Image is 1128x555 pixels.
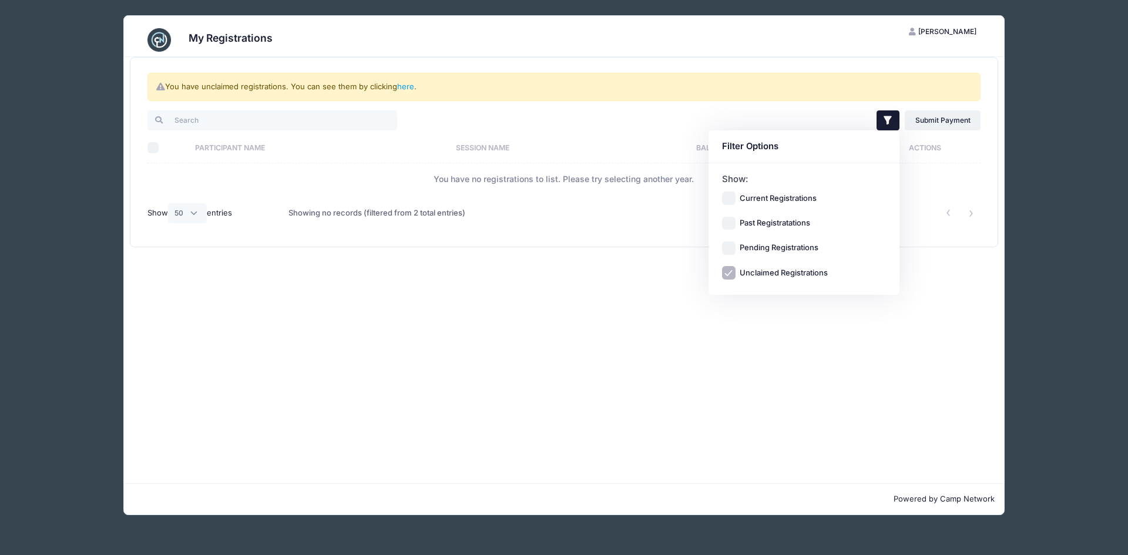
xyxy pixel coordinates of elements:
th: Actions: activate to sort column ascending [869,132,981,163]
select: Showentries [168,203,207,223]
label: Past Registratations [740,217,810,229]
th: Participant Name: activate to sort column ascending [189,132,450,163]
td: You have no registrations to list. Please try selecting another year. [147,163,981,194]
button: [PERSON_NAME] [899,22,987,42]
img: CampNetwork [147,28,171,52]
a: Submit Payment [905,110,981,130]
span: [PERSON_NAME] [918,27,976,36]
label: Show: [722,173,748,186]
div: You have unclaimed registrations. You can see them by clicking . [147,73,981,101]
th: Session Name: activate to sort column ascending [450,132,654,163]
a: here [397,82,414,91]
p: Powered by Camp Network [133,493,995,505]
label: Current Registrations [740,193,817,204]
div: Filter Options [722,140,887,153]
th: Select All [147,132,189,163]
label: Unclaimed Registrations [740,267,828,279]
label: Pending Registrations [740,242,818,254]
label: Show entries [147,203,232,223]
input: Search [147,110,397,130]
div: Showing no records (filtered from 2 total entries) [288,200,465,227]
th: Balance: activate to sort column ascending [654,132,772,163]
h3: My Registrations [189,32,273,44]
